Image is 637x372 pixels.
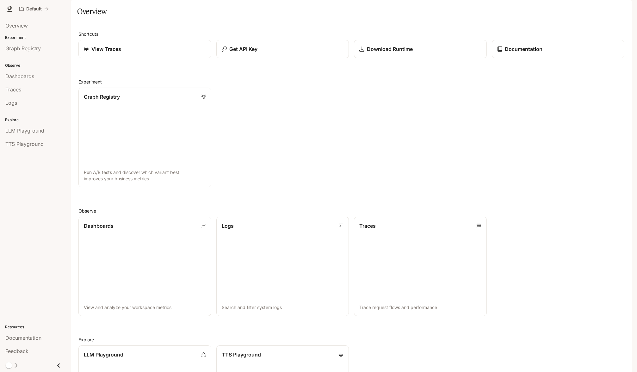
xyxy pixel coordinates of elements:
h2: Explore [78,336,624,343]
button: All workspaces [16,3,52,15]
a: Download Runtime [354,40,487,58]
p: Search and filter system logs [222,304,344,311]
p: Traces [359,222,376,230]
h2: Experiment [78,78,624,85]
p: Default [26,6,42,12]
p: LLM Playground [84,351,123,358]
p: Get API Key [229,45,257,53]
p: Logs [222,222,234,230]
p: Dashboards [84,222,114,230]
a: Graph RegistryRun A/B tests and discover which variant best improves your business metrics [78,88,211,187]
a: View Traces [78,40,211,58]
a: DashboardsView and analyze your workspace metrics [78,217,211,316]
p: Graph Registry [84,93,120,101]
p: View Traces [91,45,121,53]
a: LogsSearch and filter system logs [216,217,349,316]
p: Download Runtime [367,45,413,53]
p: TTS Playground [222,351,261,358]
p: Trace request flows and performance [359,304,481,311]
p: Documentation [505,45,542,53]
p: View and analyze your workspace metrics [84,304,206,311]
a: TracesTrace request flows and performance [354,217,487,316]
p: Run A/B tests and discover which variant best improves your business metrics [84,169,206,182]
button: Get API Key [216,40,349,58]
a: Documentation [492,40,625,58]
h2: Shortcuts [78,31,624,37]
h1: Overview [77,5,107,18]
h2: Observe [78,208,624,214]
